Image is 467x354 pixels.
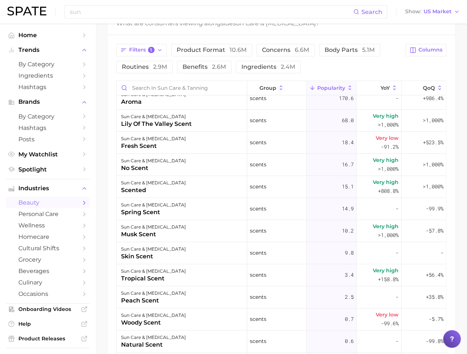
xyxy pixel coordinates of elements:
button: Trends [6,45,90,56]
a: Product Releases [6,333,90,344]
span: product format [177,47,247,53]
button: sun care & [MEDICAL_DATA]natural scentscents0.6--99.8% [117,330,446,353]
span: +35.8% [426,293,443,301]
div: sun care & [MEDICAL_DATA] [121,289,186,298]
span: scents [250,226,266,235]
button: sun care & [MEDICAL_DATA]peach scentscents2.5-+35.8% [117,286,446,308]
span: 14.9 [342,204,354,213]
span: -91.2% [381,142,399,151]
span: Trends [18,47,77,53]
div: no scent [121,164,186,173]
span: US Market [424,10,452,14]
span: 9.8 [345,248,354,257]
a: personal care [6,208,90,220]
span: wellness [18,222,77,229]
span: scents [250,293,266,301]
span: scents [250,116,266,125]
span: +56.4% [426,270,443,279]
span: -99.6% [381,319,399,328]
span: 2.5 [345,293,354,301]
span: >1,000% [378,165,399,172]
span: beauty [18,199,77,206]
span: 1 [148,47,155,53]
span: 0.7 [345,315,354,323]
span: ingredients [241,64,295,70]
span: -57.8% [426,226,443,235]
a: Home [6,29,90,41]
span: Posts [18,136,77,143]
span: 3.4 [345,270,354,279]
div: peach scent [121,296,186,305]
span: -99.8% [426,337,443,346]
div: sun care & [MEDICAL_DATA] [121,156,186,165]
span: Popularity [317,85,345,91]
span: 0.6 [345,337,354,346]
a: grocery [6,254,90,265]
a: culinary [6,277,90,288]
button: sun care & [MEDICAL_DATA]fresh scentscents18.4Very low-91.2%+523.5% [117,132,446,154]
button: group [247,81,307,95]
button: sun care & [MEDICAL_DATA]aromascents170.6-+986.4% [117,88,446,110]
span: Show [405,10,421,14]
span: culinary [18,279,77,286]
span: Very high [373,111,399,120]
button: ShowUS Market [403,7,461,17]
a: My Watchlist [6,149,90,160]
span: benefits [183,64,226,70]
span: Spotlight [18,166,77,173]
span: scents [250,248,266,257]
span: homecare [18,233,77,240]
div: sun care & [MEDICAL_DATA] [121,223,186,231]
span: 2.4m [281,63,295,70]
span: 2.6m [212,63,226,70]
span: Very high [373,266,399,275]
a: by Category [6,111,90,122]
span: My Watchlist [18,151,77,158]
a: Spotlight [6,164,90,175]
input: Search here for a brand, industry, or ingredient [69,6,353,18]
span: scents [250,182,266,191]
div: lily of the valley scent [121,120,192,128]
span: grocery [18,256,77,263]
button: sun care & [MEDICAL_DATA]tropical scentscents3.4Very high+158.8%+56.4% [117,264,446,286]
span: Very low [376,310,399,319]
div: natural scent [121,340,186,349]
a: beauty [6,197,90,208]
span: Filters [129,47,155,53]
span: >1,000% [423,161,443,168]
span: QoQ [423,85,435,91]
button: Brands [6,96,90,107]
span: +808.8% [378,187,399,195]
span: - [396,204,399,213]
span: routines [122,64,167,70]
button: Popularity [307,81,357,95]
span: >1,000% [423,183,443,190]
span: +158.8% [378,275,399,284]
a: wellness [6,220,90,231]
span: 6.6m [295,46,309,53]
a: by Category [6,59,90,70]
div: sun care & [MEDICAL_DATA] [121,201,186,209]
a: beverages [6,265,90,277]
div: sun care & [MEDICAL_DATA] [121,311,186,320]
div: sun care & [MEDICAL_DATA] [121,112,192,121]
span: - [396,337,399,346]
span: 5.1m [362,46,375,53]
div: spring scent [121,208,186,217]
span: Very high [373,222,399,231]
span: body parts [325,47,375,53]
span: >1,000% [378,231,399,238]
span: 68.0 [342,116,354,125]
span: by Category [18,113,77,120]
span: Brands [18,99,77,105]
a: Help [6,318,90,329]
span: scents [250,315,266,323]
span: 10.6m [230,46,247,53]
span: occasions [18,290,77,297]
button: sun care & [MEDICAL_DATA]scentedscents15.1Very high+808.8%>1,000% [117,176,446,198]
span: Product Releases [18,335,77,342]
button: YoY [357,81,401,95]
div: scented [121,186,186,195]
a: Ingredients [6,70,90,81]
a: Posts [6,134,90,145]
